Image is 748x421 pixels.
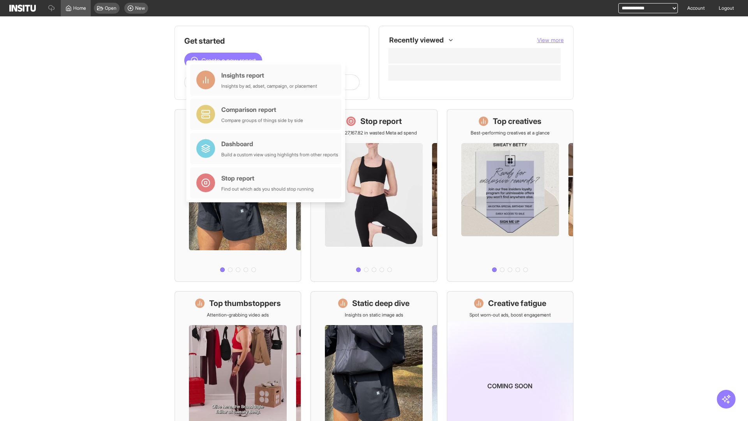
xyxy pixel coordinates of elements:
p: Save £27,167.82 in wasted Meta ad spend [331,130,417,136]
div: Dashboard [221,139,338,149]
div: Comparison report [221,105,303,114]
span: New [135,5,145,11]
div: Compare groups of things side by side [221,117,303,124]
div: Build a custom view using highlights from other reports [221,152,338,158]
p: Insights on static image ads [345,312,403,318]
img: Logo [9,5,36,12]
span: Open [105,5,116,11]
button: Create a new report [184,53,262,68]
p: Best-performing creatives at a glance [471,130,550,136]
button: View more [537,36,564,44]
a: Stop reportSave £27,167.82 in wasted Meta ad spend [310,109,437,282]
div: Insights by ad, adset, campaign, or placement [221,83,317,89]
h1: Top creatives [493,116,542,127]
span: Create a new report [201,56,256,65]
span: Home [73,5,86,11]
h1: Get started [184,35,360,46]
div: Stop report [221,173,314,183]
a: What's live nowSee all active ads instantly [175,109,301,282]
span: View more [537,37,564,43]
p: Attention-grabbing video ads [207,312,269,318]
a: Top creativesBest-performing creatives at a glance [447,109,573,282]
h1: Static deep dive [352,298,409,309]
h1: Stop report [360,116,402,127]
h1: Top thumbstoppers [209,298,281,309]
div: Insights report [221,71,317,80]
div: Find out which ads you should stop running [221,186,314,192]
